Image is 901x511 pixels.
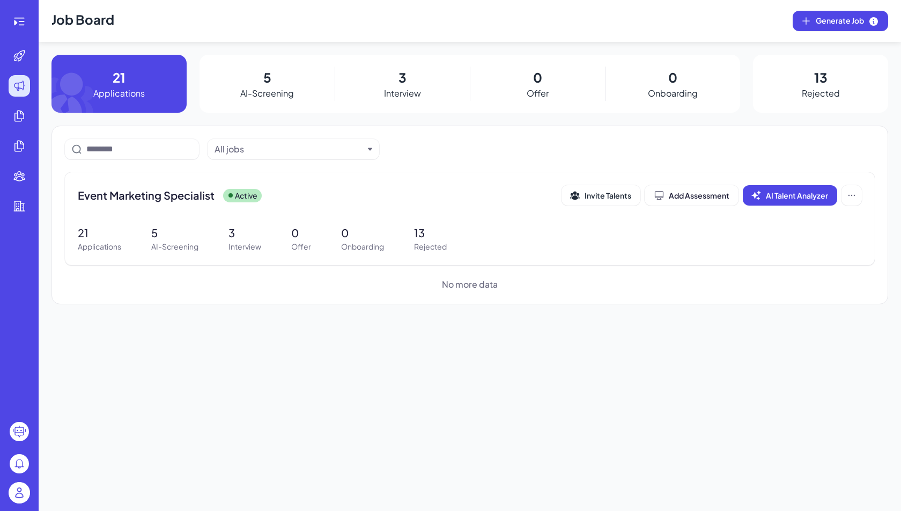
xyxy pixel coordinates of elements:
[215,143,244,156] div: All jobs
[442,278,498,291] span: No more data
[648,87,698,100] p: Onboarding
[93,87,145,100] p: Applications
[384,87,421,100] p: Interview
[341,225,384,241] p: 0
[228,225,261,241] p: 3
[151,241,198,252] p: AI-Screening
[533,68,542,87] p: 0
[235,190,257,201] p: Active
[793,11,888,31] button: Generate Job
[240,87,294,100] p: AI-Screening
[113,68,125,87] p: 21
[341,241,384,252] p: Onboarding
[414,241,447,252] p: Rejected
[743,185,837,206] button: AI Talent Analyzer
[414,225,447,241] p: 13
[263,68,271,87] p: 5
[816,15,879,27] span: Generate Job
[654,190,729,201] div: Add Assessment
[398,68,407,87] p: 3
[766,191,828,200] span: AI Talent Analyzer
[291,241,311,252] p: Offer
[562,185,640,206] button: Invite Talents
[527,87,549,100] p: Offer
[215,143,364,156] button: All jobs
[78,225,121,241] p: 21
[9,482,30,503] img: user_logo.png
[291,225,311,241] p: 0
[78,188,215,203] span: Event Marketing Specialist
[802,87,840,100] p: Rejected
[645,185,738,206] button: Add Assessment
[151,225,198,241] p: 5
[668,68,677,87] p: 0
[228,241,261,252] p: Interview
[814,68,828,87] p: 13
[78,241,121,252] p: Applications
[585,191,631,200] span: Invite Talents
